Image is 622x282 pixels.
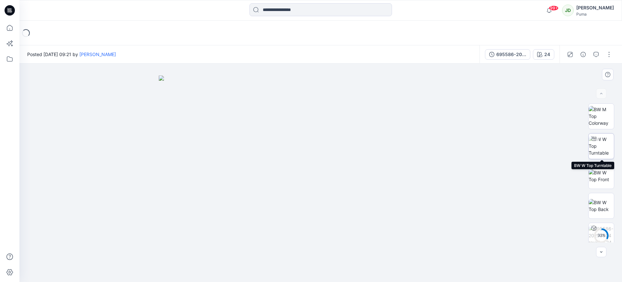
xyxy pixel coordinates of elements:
[589,199,614,213] img: BW W Top Back
[589,136,614,156] img: BW W Top Turntable
[496,51,526,58] div: 695586-20250804 revision
[159,76,483,282] img: eyJhbGciOiJIUzI1NiIsImtpZCI6IjAiLCJzbHQiOiJzZXMiLCJ0eXAiOiJKV1QifQ.eyJkYXRhIjp7InR5cGUiOiJzdG9yYW...
[576,4,614,12] div: [PERSON_NAME]
[576,12,614,17] div: Puma
[544,51,550,58] div: 24
[593,233,609,238] div: 33 %
[578,49,588,60] button: Details
[589,169,614,183] img: BW W Top Front
[589,106,614,126] img: BW M Top Colorway
[562,5,574,16] div: JD
[79,52,116,57] a: [PERSON_NAME]
[549,6,559,11] span: 99+
[27,51,116,58] span: Posted [DATE] 09:21 by
[485,49,530,60] button: 695586-20250804 revision
[533,49,554,60] button: 24
[589,225,614,246] img: 695586-20250804 revision 24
